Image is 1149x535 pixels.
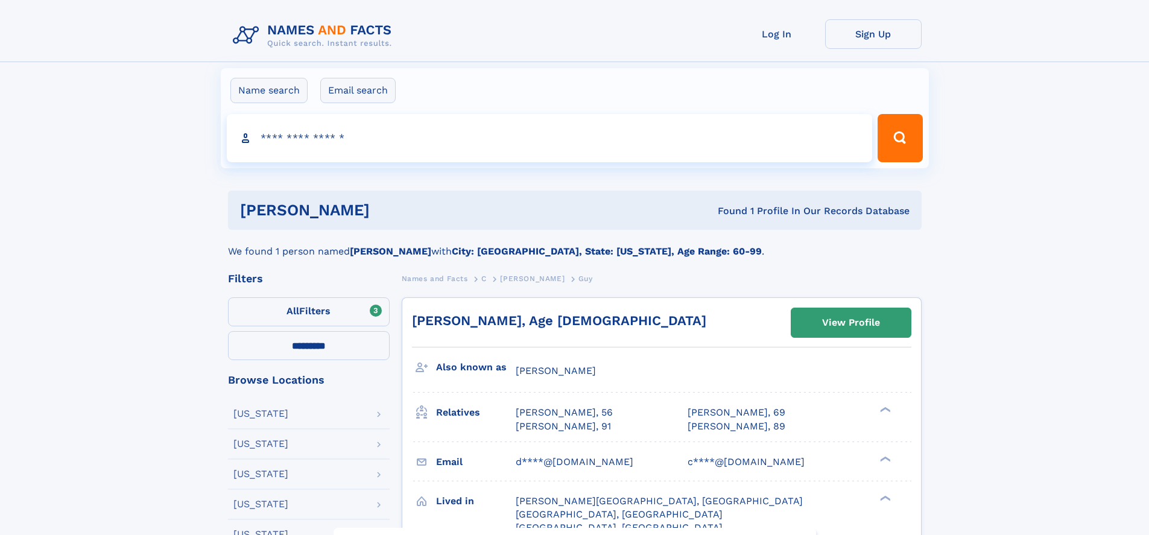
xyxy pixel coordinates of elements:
[320,78,396,103] label: Email search
[240,203,544,218] h1: [PERSON_NAME]
[877,455,891,463] div: ❯
[516,406,613,419] a: [PERSON_NAME], 56
[791,308,911,337] a: View Profile
[436,357,516,378] h3: Also known as
[227,114,873,162] input: search input
[516,420,611,433] a: [PERSON_NAME], 91
[877,406,891,414] div: ❯
[228,19,402,52] img: Logo Names and Facts
[233,439,288,449] div: [US_STATE]
[436,491,516,511] h3: Lived in
[402,271,468,286] a: Names and Facts
[228,273,390,284] div: Filters
[481,274,487,283] span: C
[230,78,308,103] label: Name search
[452,245,762,257] b: City: [GEOGRAPHIC_DATA], State: [US_STATE], Age Range: 60-99
[516,365,596,376] span: [PERSON_NAME]
[516,495,803,507] span: [PERSON_NAME][GEOGRAPHIC_DATA], [GEOGRAPHIC_DATA]
[436,452,516,472] h3: Email
[233,409,288,419] div: [US_STATE]
[825,19,922,49] a: Sign Up
[228,375,390,385] div: Browse Locations
[286,305,299,317] span: All
[878,114,922,162] button: Search Button
[500,271,565,286] a: [PERSON_NAME]
[228,230,922,259] div: We found 1 person named with .
[578,274,593,283] span: Guy
[877,494,891,502] div: ❯
[481,271,487,286] a: C
[543,204,910,218] div: Found 1 Profile In Our Records Database
[822,309,880,337] div: View Profile
[350,245,431,257] b: [PERSON_NAME]
[516,522,723,533] span: [GEOGRAPHIC_DATA], [GEOGRAPHIC_DATA]
[688,406,785,419] a: [PERSON_NAME], 69
[228,297,390,326] label: Filters
[516,508,723,520] span: [GEOGRAPHIC_DATA], [GEOGRAPHIC_DATA]
[436,402,516,423] h3: Relatives
[500,274,565,283] span: [PERSON_NAME]
[233,469,288,479] div: [US_STATE]
[729,19,825,49] a: Log In
[688,420,785,433] a: [PERSON_NAME], 89
[412,313,706,328] a: [PERSON_NAME], Age [DEMOGRAPHIC_DATA]
[233,499,288,509] div: [US_STATE]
